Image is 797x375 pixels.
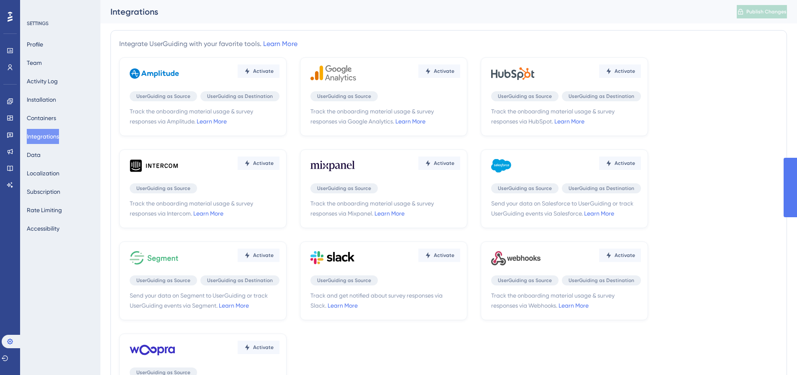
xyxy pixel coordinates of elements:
button: Accessibility [27,221,59,236]
span: UserGuiding as Source [136,185,190,192]
button: Activate [238,341,279,354]
a: Learn More [219,302,249,309]
span: UserGuiding as Source [498,185,552,192]
span: UserGuiding as Source [498,277,552,284]
button: Data [27,147,41,162]
a: Learn More [263,40,297,48]
span: Activate [615,68,635,74]
a: Learn More [328,302,358,309]
span: UserGuiding as Source [136,277,190,284]
div: Integrate UserGuiding with your favorite tools. [119,39,297,49]
button: Containers [27,110,56,126]
span: Send your data on Salesforce to UserGuiding or track UserGuiding events via Salesforce. [491,198,641,218]
button: Localization [27,166,59,181]
span: UserGuiding as Destination [207,277,273,284]
span: Send your data on Segment to UserGuiding or track UserGuiding events via Segment. [130,290,279,311]
span: Track the onboarding material usage & survey responses via HubSpot. [491,106,641,126]
a: Learn More [554,118,584,125]
span: Activate [434,68,454,74]
button: Installation [27,92,56,107]
button: Publish Changes [737,5,787,18]
button: Activate [418,249,460,262]
span: Activate [253,344,274,351]
button: Profile [27,37,43,52]
span: Activate [434,160,454,167]
span: Track the onboarding material usage & survey responses via Mixpanel. [310,198,460,218]
span: UserGuiding as Source [317,93,371,100]
button: Activate [599,64,641,78]
span: Track and get notified about survey responses via Slack. [310,290,460,311]
span: UserGuiding as Source [317,185,371,192]
a: Learn More [374,210,405,217]
span: Track the onboarding material usage & survey responses via Google Analytics. [310,106,460,126]
div: Integrations [110,6,716,18]
a: Learn More [193,210,223,217]
span: Track the onboarding material usage & survey responses via Amplitude. [130,106,279,126]
a: Learn More [559,302,589,309]
button: Activate [418,64,460,78]
span: UserGuiding as Source [136,93,190,100]
span: Activate [434,252,454,259]
span: UserGuiding as Destination [207,93,273,100]
span: UserGuiding as Destination [569,277,634,284]
span: Activate [253,252,274,259]
button: Activate [599,249,641,262]
span: Track the onboarding material usage & survey responses via Webhooks. [491,290,641,311]
span: UserGuiding as Destination [569,185,634,192]
span: UserGuiding as Destination [569,93,634,100]
button: Activate [238,157,279,170]
span: Activate [253,68,274,74]
a: Learn More [395,118,425,125]
button: Activate [599,157,641,170]
div: SETTINGS [27,20,95,27]
button: Rate Limiting [27,203,62,218]
button: Subscription [27,184,60,199]
button: Activate [238,249,279,262]
span: Publish Changes [746,8,787,15]
span: UserGuiding as Source [498,93,552,100]
button: Integrations [27,129,59,144]
span: Activate [615,252,635,259]
a: Learn More [584,210,614,217]
span: Track the onboarding material usage & survey responses via Intercom. [130,198,279,218]
a: Learn More [197,118,227,125]
button: Team [27,55,42,70]
button: Activity Log [27,74,58,89]
span: Activate [615,160,635,167]
button: Activate [418,157,460,170]
button: Activate [238,64,279,78]
span: UserGuiding as Source [317,277,371,284]
iframe: UserGuiding AI Assistant Launcher [762,342,787,367]
span: Activate [253,160,274,167]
